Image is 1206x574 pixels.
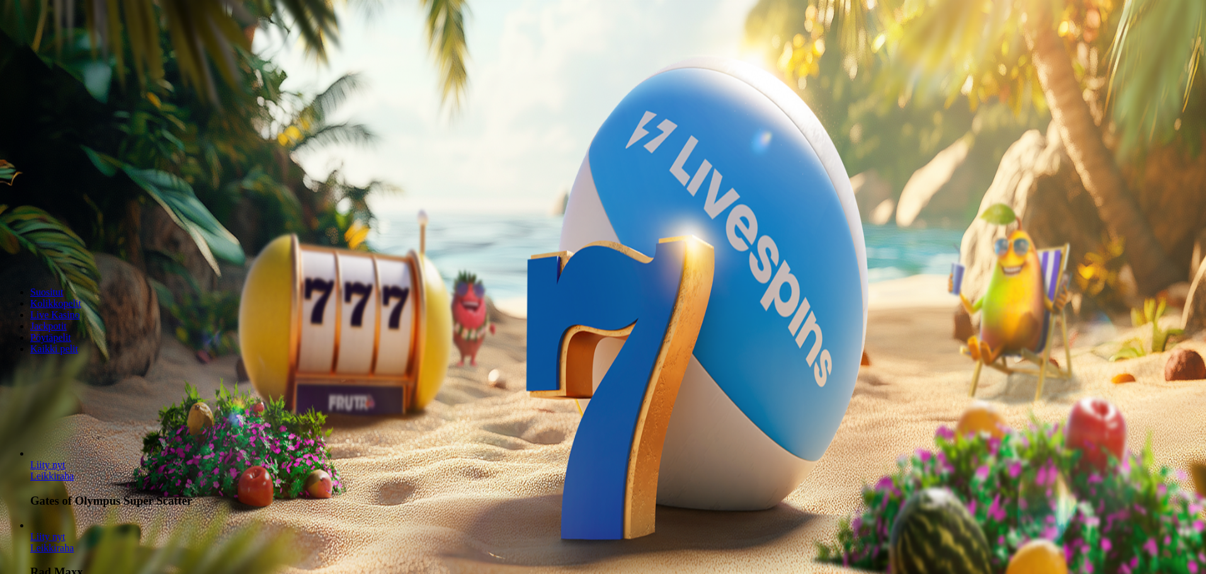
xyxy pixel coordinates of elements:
[30,298,81,309] a: Kolikkopelit
[30,332,71,343] a: Pöytäpelit
[5,265,1201,378] header: Lobby
[30,321,67,331] a: Jackpotit
[30,448,1201,508] article: Gates of Olympus Super Scatter
[30,459,65,470] span: Liity nyt
[30,542,74,553] a: Rad Maxx
[30,494,1201,508] h3: Gates of Olympus Super Scatter
[5,265,1201,355] nav: Lobby
[30,343,78,354] a: Kaikki pelit
[30,531,65,542] a: Rad Maxx
[30,531,65,542] span: Liity nyt
[30,459,65,470] a: Gates of Olympus Super Scatter
[30,471,74,481] a: Gates of Olympus Super Scatter
[30,287,63,297] a: Suositut
[30,309,80,320] a: Live Kasino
